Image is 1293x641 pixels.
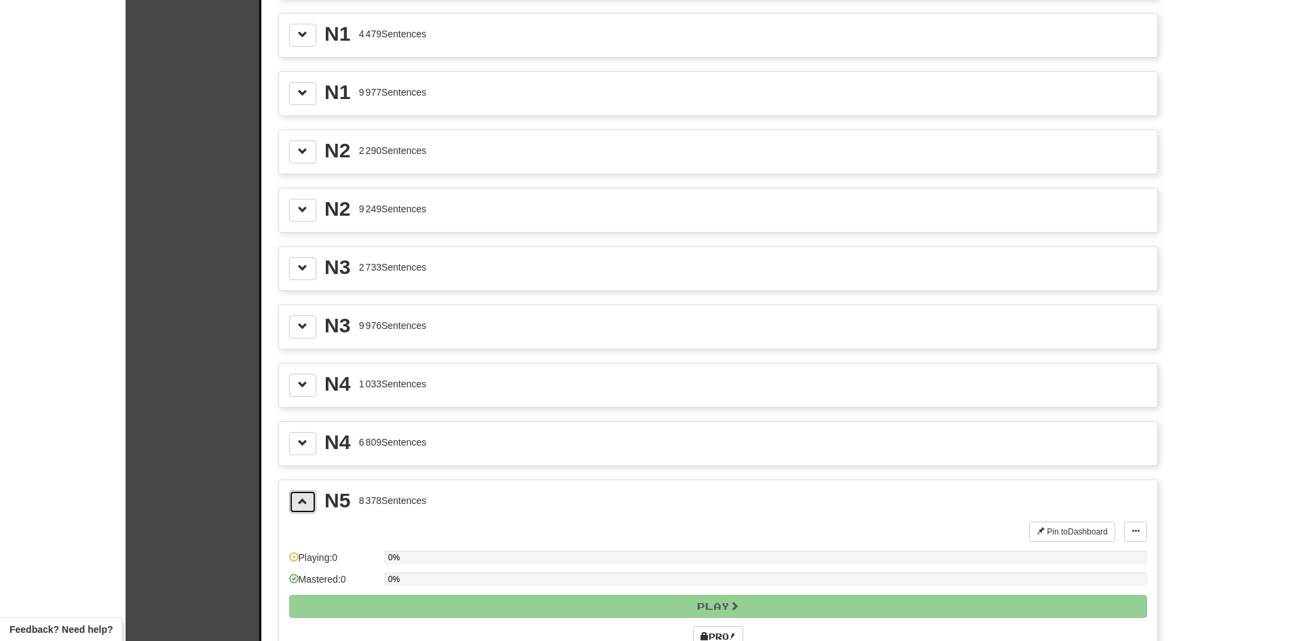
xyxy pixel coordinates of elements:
[324,140,350,161] div: N2
[359,85,426,99] div: 9 977 Sentences
[359,319,426,332] div: 9 976 Sentences
[359,144,426,157] div: 2 290 Sentences
[324,432,350,452] div: N4
[324,257,350,277] div: N3
[10,623,113,636] span: Open feedback widget
[324,490,350,511] div: N5
[359,377,426,391] div: 1 033 Sentences
[324,374,350,394] div: N4
[359,435,426,449] div: 6 809 Sentences
[324,82,350,102] div: N1
[359,494,426,507] div: 8 378 Sentences
[289,572,377,595] div: Mastered: 0
[359,27,426,41] div: 4 479 Sentences
[289,595,1147,618] button: Play
[324,315,350,336] div: N3
[1029,522,1115,542] button: Pin toDashboard
[359,260,426,274] div: 2 733 Sentences
[289,551,377,573] div: Playing: 0
[359,202,426,216] div: 9 249 Sentences
[324,24,350,44] div: N1
[324,199,350,219] div: N2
